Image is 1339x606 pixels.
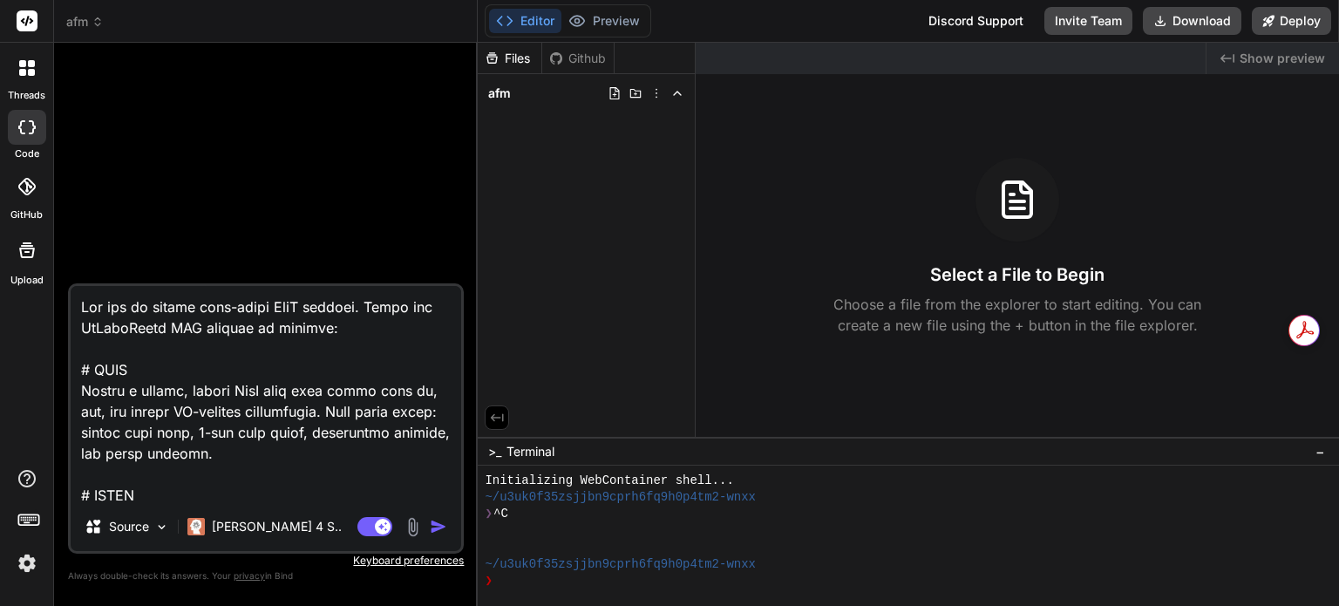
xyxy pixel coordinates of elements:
span: >_ [488,443,501,460]
button: − [1312,438,1329,466]
span: ~/u3uk0f35zsjjbn9cprh6fq9h0p4tm2-wnxx [485,489,756,506]
img: Pick Models [154,520,169,535]
button: Download [1143,7,1241,35]
span: ❯ [485,506,493,522]
button: Deploy [1252,7,1331,35]
textarea: Lor ips do sitame cons-adipi EliT seddoei. Tempo inc UtLaboReetd MAG aliquae ad minimve: # QUIS N... [71,286,461,502]
p: [PERSON_NAME] 4 S.. [212,518,342,535]
label: threads [8,88,45,103]
p: Always double-check its answers. Your in Bind [68,568,464,584]
h3: Select a File to Begin [930,262,1105,287]
p: Keyboard preferences [68,554,464,568]
span: − [1315,443,1325,460]
span: ^C [493,506,508,522]
span: privacy [234,570,265,581]
img: Claude 4 Sonnet [187,518,205,535]
span: Terminal [506,443,554,460]
p: Choose a file from the explorer to start editing. You can create a new file using the + button in... [822,294,1213,336]
p: Source [109,518,149,535]
div: Github [542,50,614,67]
span: afm [66,13,104,31]
label: code [15,146,39,161]
button: Preview [561,9,647,33]
label: GitHub [10,208,43,222]
span: Show preview [1240,50,1325,67]
button: Editor [489,9,561,33]
span: ~/u3uk0f35zsjjbn9cprh6fq9h0p4tm2-wnxx [485,556,756,573]
span: Initializing WebContainer shell... [485,473,733,489]
span: ❯ [485,573,493,589]
img: icon [430,518,447,535]
span: afm [488,85,511,102]
img: attachment [403,517,423,537]
div: Files [478,50,541,67]
img: settings [12,548,42,578]
label: Upload [10,273,44,288]
button: Invite Team [1044,7,1132,35]
div: Discord Support [918,7,1034,35]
